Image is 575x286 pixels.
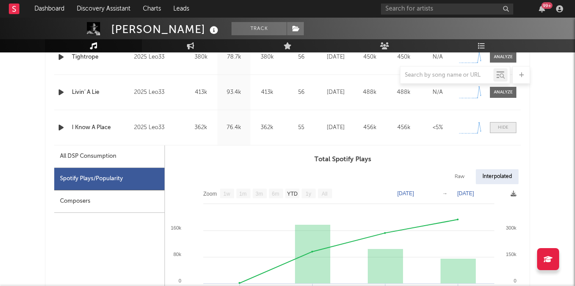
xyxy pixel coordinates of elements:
div: 362k [187,123,215,132]
div: Interpolated [476,169,519,184]
h3: Total Spotify Plays [165,154,521,165]
div: 56 [286,53,317,62]
div: 456k [355,123,385,132]
a: I Know A Place [72,123,130,132]
text: → [442,190,448,197]
div: 76.4k [220,123,248,132]
div: All DSP Consumption [54,145,164,168]
button: 99+ [539,5,545,12]
div: 78.7k [220,53,248,62]
div: 450k [355,53,385,62]
text: [DATE] [397,190,414,197]
text: 6m [272,191,280,197]
text: YTD [287,191,298,197]
a: Livin’ A Lie [72,88,130,97]
div: 99 + [541,2,553,9]
text: 3m [256,191,263,197]
text: 0 [514,278,516,283]
div: N/A [423,53,452,62]
text: 300k [506,225,516,230]
text: 160k [171,225,181,230]
text: 0 [179,278,181,283]
text: [DATE] [457,190,474,197]
div: 488k [355,88,385,97]
div: 488k [389,88,418,97]
div: [DATE] [321,123,351,132]
input: Search by song name or URL [400,72,493,79]
div: 2025 Leo33 [134,52,182,63]
button: Track [231,22,287,35]
div: Spotify Plays/Popularity [54,168,164,190]
div: 380k [187,53,215,62]
div: 456k [389,123,418,132]
text: All [321,191,327,197]
text: 1m [239,191,247,197]
input: Search for artists [381,4,513,15]
div: <5% [423,123,452,132]
div: [DATE] [321,53,351,62]
div: Composers [54,190,164,213]
text: 150k [506,252,516,257]
div: 362k [253,123,281,132]
div: 55 [286,123,317,132]
div: 413k [253,88,281,97]
div: [DATE] [321,88,351,97]
div: 380k [253,53,281,62]
div: Raw [448,169,471,184]
div: 450k [389,53,418,62]
text: Zoom [203,191,217,197]
div: 93.4k [220,88,248,97]
text: 1w [224,191,231,197]
div: [PERSON_NAME] [111,22,220,37]
div: 2025 Leo33 [134,87,182,98]
text: 80k [173,252,181,257]
div: N/A [423,88,452,97]
div: 56 [286,88,317,97]
a: Tightrope [72,53,130,62]
div: 2025 Leo33 [134,123,182,133]
div: 413k [187,88,215,97]
text: 1y [306,191,311,197]
div: All DSP Consumption [60,151,116,162]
